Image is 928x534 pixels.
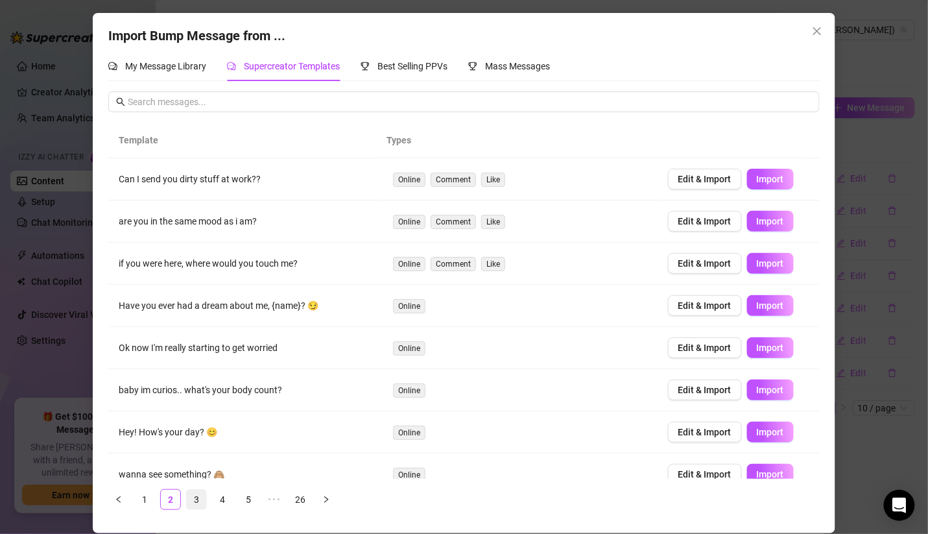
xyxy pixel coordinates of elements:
[108,243,383,285] td: if you were here, where would you touch me?
[108,158,383,200] td: Can I send you dirty stuff at work??
[757,343,784,353] span: Import
[757,385,784,395] span: Import
[377,61,447,71] span: Best Selling PPVs
[108,62,117,71] span: comment
[264,489,285,510] li: Next 5 Pages
[747,422,794,443] button: Import
[135,490,154,509] a: 1
[485,61,550,71] span: Mass Messages
[393,383,425,398] span: Online
[322,496,330,504] span: right
[678,216,732,226] span: Edit & Import
[116,97,125,106] span: search
[377,123,645,158] th: Types
[108,411,383,454] td: Hey! How's your day? 😊
[393,257,425,271] span: Online
[108,454,383,496] td: wanna see something? 🙈
[108,123,376,158] th: Template
[747,211,794,232] button: Import
[264,489,285,510] span: •••
[108,369,383,411] td: baby im curios.. what's your body count?
[212,489,233,510] li: 4
[747,337,794,358] button: Import
[668,464,742,485] button: Edit & Import
[108,285,383,327] td: Have you ever had a dream about me, {name}? 😏
[134,489,155,510] li: 1
[161,490,180,509] a: 2
[668,253,742,274] button: Edit & Import
[238,489,259,510] li: 5
[668,422,742,443] button: Edit & Import
[393,173,425,187] span: Online
[668,169,742,189] button: Edit & Import
[668,295,742,316] button: Edit & Import
[431,215,476,229] span: Comment
[678,258,732,269] span: Edit & Import
[291,490,310,509] a: 26
[678,300,732,311] span: Edit & Import
[108,327,383,369] td: Ok now I'm really starting to get worried
[431,173,476,187] span: Comment
[678,385,732,395] span: Edit & Import
[239,490,258,509] a: 5
[757,469,784,479] span: Import
[186,489,207,510] li: 3
[747,464,794,485] button: Import
[316,489,337,510] li: Next Page
[393,468,425,482] span: Online
[481,215,505,229] span: Like
[757,174,784,184] span: Import
[757,258,784,269] span: Import
[668,380,742,400] button: Edit & Import
[807,26,827,36] span: Close
[108,200,383,243] td: are you in the same mood as i am?
[668,337,742,358] button: Edit & Import
[108,28,285,43] span: Import Bump Message from ...
[757,427,784,437] span: Import
[678,174,732,184] span: Edit & Import
[393,341,425,356] span: Online
[668,211,742,232] button: Edit & Import
[361,62,370,71] span: trophy
[468,62,477,71] span: trophy
[393,215,425,229] span: Online
[747,253,794,274] button: Import
[108,489,129,510] li: Previous Page
[757,300,784,311] span: Import
[807,21,827,42] button: Close
[481,257,505,271] span: Like
[884,490,915,521] div: Open Intercom Messenger
[431,257,476,271] span: Comment
[108,489,129,510] button: left
[290,489,311,510] li: 26
[316,489,337,510] button: right
[227,62,236,71] span: comment
[393,426,425,440] span: Online
[747,295,794,316] button: Import
[187,490,206,509] a: 3
[213,490,232,509] a: 4
[160,489,181,510] li: 2
[812,26,822,36] span: close
[678,343,732,353] span: Edit & Import
[115,496,123,504] span: left
[757,216,784,226] span: Import
[244,61,340,71] span: Supercreator Templates
[678,469,732,479] span: Edit & Import
[125,61,206,71] span: My Message Library
[481,173,505,187] span: Like
[678,427,732,437] span: Edit & Import
[747,380,794,400] button: Import
[393,299,425,313] span: Online
[128,95,812,109] input: Search messages...
[747,169,794,189] button: Import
